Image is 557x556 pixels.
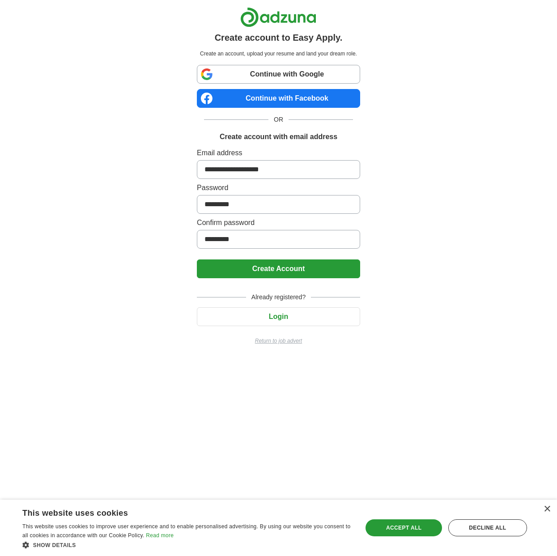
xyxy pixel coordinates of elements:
[220,132,337,142] h1: Create account with email address
[146,532,174,539] a: Read more, opens a new window
[22,505,330,518] div: This website uses cookies
[215,31,343,44] h1: Create account to Easy Apply.
[197,217,360,228] label: Confirm password
[197,313,360,320] a: Login
[33,542,76,548] span: Show details
[197,337,360,345] a: Return to job advert
[197,65,360,84] a: Continue with Google
[22,523,350,539] span: This website uses cookies to improve user experience and to enable personalised advertising. By u...
[240,7,316,27] img: Adzuna logo
[448,519,527,536] div: Decline all
[197,259,360,278] button: Create Account
[197,183,360,193] label: Password
[246,293,311,302] span: Already registered?
[199,50,358,58] p: Create an account, upload your resume and land your dream role.
[197,307,360,326] button: Login
[366,519,442,536] div: Accept all
[197,89,360,108] a: Continue with Facebook
[544,506,550,513] div: Close
[268,115,289,124] span: OR
[22,540,353,549] div: Show details
[197,148,360,158] label: Email address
